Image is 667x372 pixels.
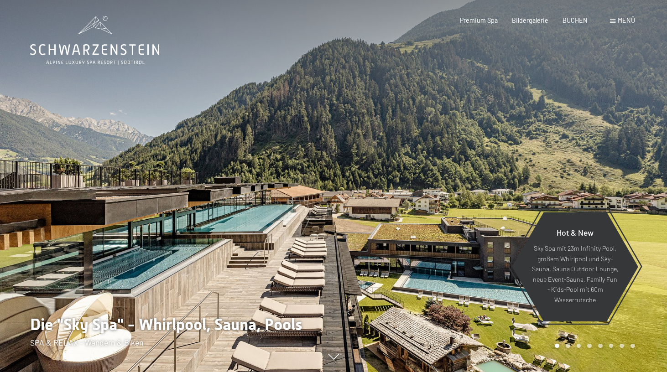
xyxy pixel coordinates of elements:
div: Carousel Pagination [552,344,635,348]
span: Menü [618,16,635,24]
p: Sky Spa mit 23m Infinity Pool, großem Whirlpool und Sky-Sauna, Sauna Outdoor Lounge, neue Event-S... [532,244,619,305]
span: Hot & New [557,227,594,238]
div: Carousel Page 1 (Current Slide) [555,344,559,348]
div: Carousel Page 6 [609,344,614,348]
div: Carousel Page 8 [631,344,635,348]
div: Carousel Page 7 [620,344,624,348]
div: Carousel Page 3 [577,344,581,348]
a: Premium Spa [460,16,498,24]
a: BUCHEN [563,16,588,24]
a: Bildergalerie [512,16,548,24]
div: Carousel Page 2 [566,344,570,348]
div: Carousel Page 4 [587,344,592,348]
a: Hot & New Sky Spa mit 23m Infinity Pool, großem Whirlpool und Sky-Sauna, Sauna Outdoor Lounge, ne... [511,212,639,322]
div: Carousel Page 5 [598,344,603,348]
